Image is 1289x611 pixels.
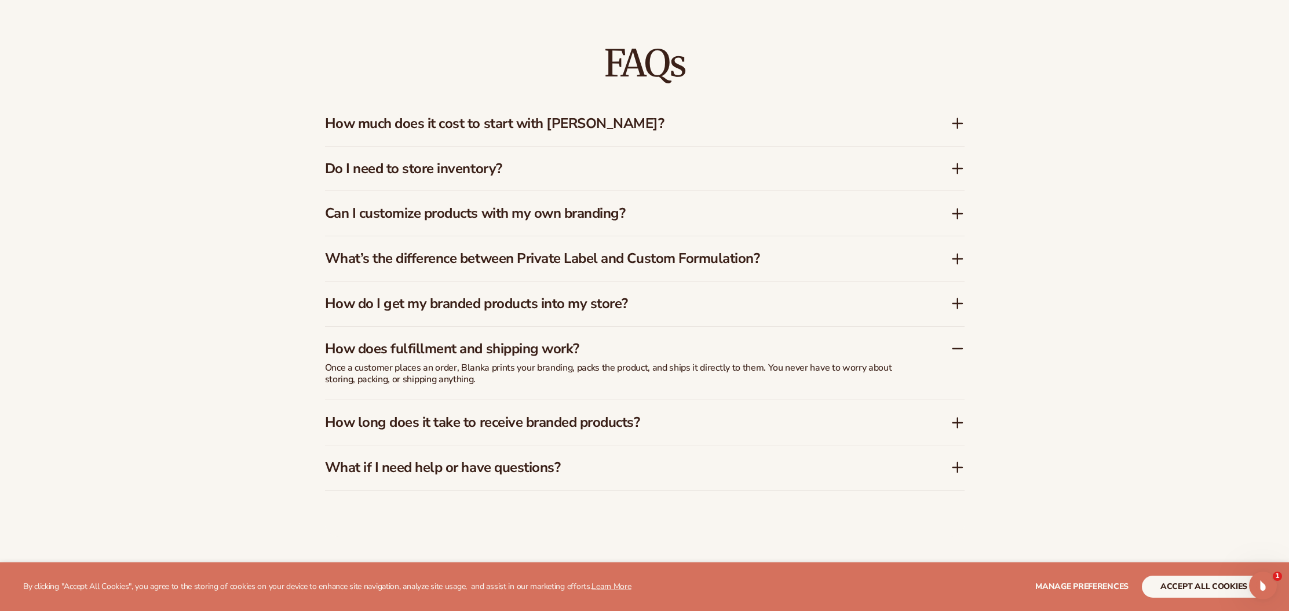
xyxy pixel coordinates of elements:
[23,582,631,592] p: By clicking "Accept All Cookies", you agree to the storing of cookies on your device to enhance s...
[128,68,195,76] div: Keywords by Traffic
[30,30,127,39] div: Domain: [DOMAIN_NAME]
[1249,572,1277,599] iframe: Intercom live chat
[591,581,631,592] a: Learn More
[325,341,916,357] h3: How does fulfillment and shipping work?
[19,30,28,39] img: website_grey.svg
[325,205,916,222] h3: Can I customize products with my own branding?
[325,295,916,312] h3: How do I get my branded products into my store?
[1273,572,1282,581] span: 1
[115,67,125,76] img: tab_keywords_by_traffic_grey.svg
[44,68,104,76] div: Domain Overview
[325,414,916,431] h3: How long does it take to receive branded products?
[1142,576,1266,598] button: accept all cookies
[1035,576,1129,598] button: Manage preferences
[19,19,28,28] img: logo_orange.svg
[32,19,57,28] div: v 4.0.25
[325,250,916,267] h3: What’s the difference between Private Label and Custom Formulation?
[325,115,916,132] h3: How much does it cost to start with [PERSON_NAME]?
[1035,581,1129,592] span: Manage preferences
[325,44,965,83] h2: FAQs
[325,362,904,386] p: Once a customer places an order, Blanka prints your branding, packs the product, and ships it dir...
[325,160,916,177] h3: Do I need to store inventory?
[325,459,916,476] h3: What if I need help or have questions?
[31,67,41,76] img: tab_domain_overview_orange.svg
